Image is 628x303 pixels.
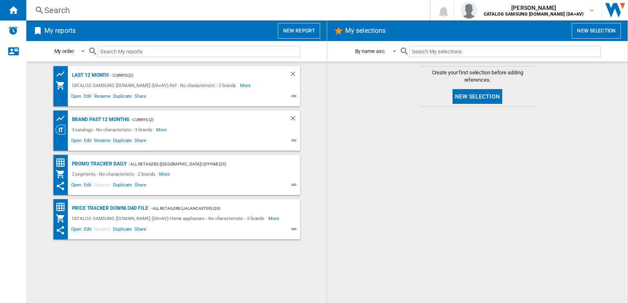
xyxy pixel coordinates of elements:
[70,225,83,235] span: Open
[70,137,83,147] span: Open
[453,89,502,104] button: New selection
[133,225,148,235] span: Share
[133,137,148,147] span: Share
[93,137,112,147] span: Rename
[70,203,148,213] div: Price Tracker Download File
[355,48,386,54] div: By name asc.
[572,23,621,39] button: New selection
[70,159,127,169] div: Promo Tracker Daily
[70,213,269,223] div: CATALOG SAMSUNG [DOMAIN_NAME] (DA+AV):Home appliances - No characteristic - 2 brands
[55,202,70,212] div: Price Matrix
[70,115,129,125] div: Brand past 12 months
[83,225,93,235] span: Edit
[55,125,70,135] div: Category View
[83,137,93,147] span: Edit
[93,92,112,102] span: Rename
[409,46,600,57] input: Search My selections
[70,125,157,135] div: 3 catalogs - No characteristic - 3 brands
[55,181,65,191] ng-md-icon: This report has been shared with you
[127,159,284,169] div: - All Retailers ([GEOGRAPHIC_DATA]) (oyyim) (23)
[70,80,240,90] div: CATALOG SAMSUNG [DOMAIN_NAME] (DA+AV):Ref - No characteristic - 2 brands
[70,70,109,80] div: Last 12 month
[109,70,272,80] div: - Currys (2)
[54,48,74,54] div: My order
[156,125,168,135] span: More
[8,25,18,35] img: alerts-logo.svg
[148,203,284,213] div: - All Retailers (jalancaster) (20)
[289,115,300,125] div: Delete
[55,113,70,124] div: Product prices grid
[159,169,171,179] span: More
[55,169,70,179] div: My Assortment
[461,2,477,18] img: profile.jpg
[55,69,70,79] div: Product prices grid
[55,158,70,168] div: Price Matrix
[44,5,409,16] div: Search
[98,46,300,57] input: Search My reports
[70,181,83,191] span: Open
[93,225,112,235] span: Rename
[112,137,133,147] span: Duplicate
[55,213,70,223] div: My Assortment
[83,181,93,191] span: Edit
[289,70,300,80] div: Delete
[240,80,252,90] span: More
[268,213,280,223] span: More
[112,92,133,102] span: Duplicate
[133,92,148,102] span: Share
[133,181,148,191] span: Share
[112,225,133,235] span: Duplicate
[420,69,535,84] span: Create your first selection before adding references.
[484,4,584,12] span: [PERSON_NAME]
[484,11,584,17] b: CATALOG SAMSUNG [DOMAIN_NAME] (DA+AV)
[55,80,70,90] div: My Assortment
[112,181,133,191] span: Duplicate
[129,115,273,125] div: - Currys (2)
[278,23,320,39] button: New report
[70,169,159,179] div: 2 segments - No characteristic - 2 brands
[70,92,83,102] span: Open
[83,92,93,102] span: Edit
[55,225,65,235] ng-md-icon: This report has been shared with you
[344,23,387,39] h2: My selections
[43,23,77,39] h2: My reports
[93,181,112,191] span: Rename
